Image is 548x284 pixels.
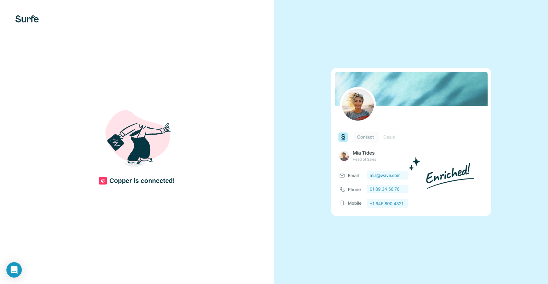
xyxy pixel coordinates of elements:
h4: Copper is connected! [109,176,175,185]
img: Surfe's logo [15,15,39,22]
img: none image [331,68,491,216]
div: Open Intercom Messenger [6,262,22,278]
img: CRM Logo [99,177,107,185]
img: Shaka Illustration [99,99,176,176]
